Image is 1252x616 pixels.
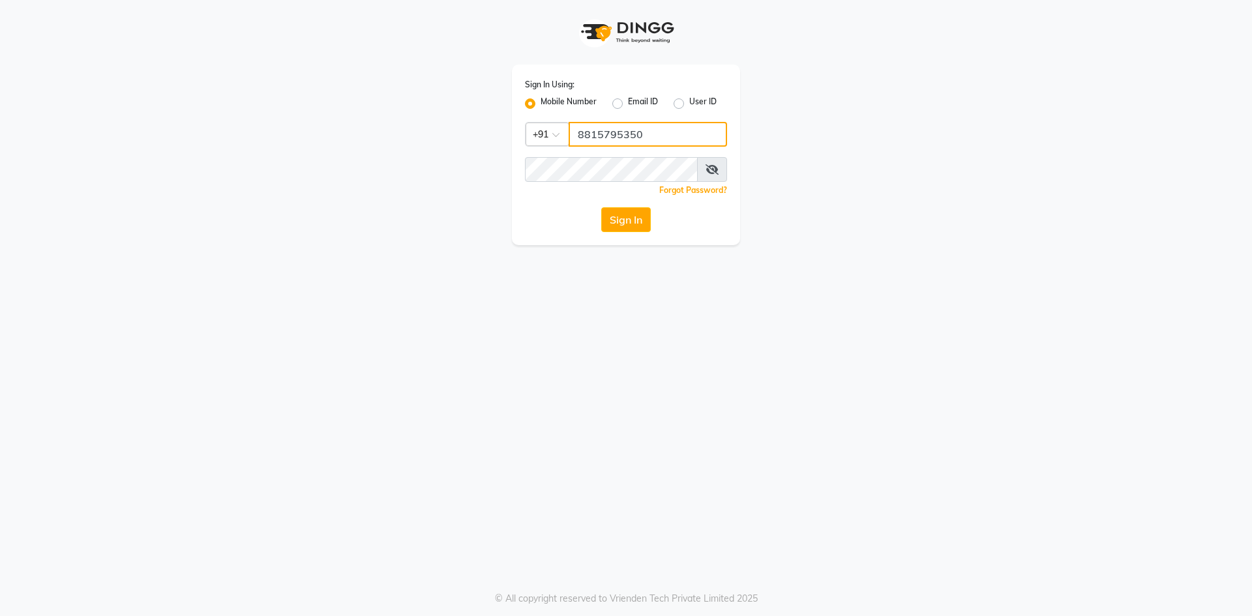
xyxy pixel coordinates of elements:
img: logo1.svg [574,13,678,51]
label: Email ID [628,96,658,111]
label: User ID [689,96,717,111]
a: Forgot Password? [659,185,727,195]
input: Username [569,122,727,147]
input: Username [525,157,698,182]
label: Mobile Number [541,96,597,111]
button: Sign In [601,207,651,232]
label: Sign In Using: [525,79,574,91]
